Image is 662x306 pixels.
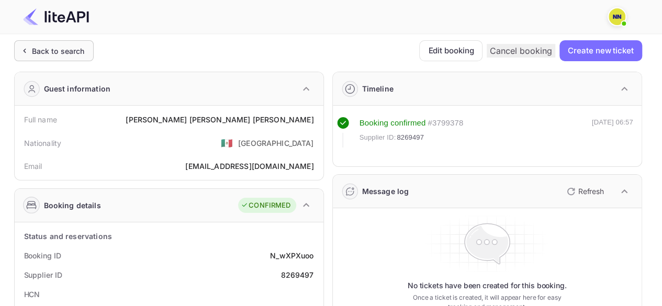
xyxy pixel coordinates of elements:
button: Cancel booking [487,44,555,58]
img: LiteAPI Logo [23,8,89,25]
p: No tickets have been created for this booking. [408,280,567,291]
button: Refresh [560,183,608,200]
div: Booking ID [24,250,61,261]
div: Supplier ID [24,269,62,280]
span: Supplier ID: [360,132,396,143]
div: Full name [24,114,57,125]
div: Booking details [44,200,101,211]
div: Message log [362,186,409,197]
button: Edit booking [419,40,483,61]
p: Refresh [578,186,604,197]
span: United States [221,133,233,152]
div: HCN [24,289,40,300]
div: [DATE] 06:57 [592,117,633,148]
div: Back to search [32,46,85,56]
div: [EMAIL_ADDRESS][DOMAIN_NAME] [185,161,313,172]
div: [GEOGRAPHIC_DATA] [238,138,314,149]
div: # 3799378 [428,117,463,129]
div: CONFIRMED [241,200,290,211]
div: Timeline [362,83,394,94]
div: Nationality [24,138,62,149]
div: Status and reservations [24,231,112,242]
div: Email [24,161,42,172]
span: 8269497 [397,132,424,143]
div: [PERSON_NAME] [PERSON_NAME] [PERSON_NAME] [126,114,313,125]
div: N_wXPXuoo [270,250,313,261]
img: N/A N/A [609,8,625,25]
div: Booking confirmed [360,117,426,129]
button: Create new ticket [559,40,642,61]
div: Guest information [44,83,111,94]
div: 8269497 [280,269,313,280]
